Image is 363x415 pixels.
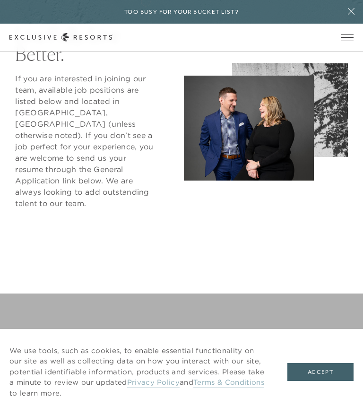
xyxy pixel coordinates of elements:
[193,378,264,388] a: Terms & Conditions
[287,363,354,381] button: Accept
[15,73,155,209] p: If you are interested in joining our team, available job positions are listed below and located i...
[124,8,239,17] h6: Too busy for your bucket list?
[341,34,354,41] button: Open navigation
[127,378,180,388] a: Privacy Policy
[9,346,268,399] p: We use tools, such as cookies, to enable essential functionality on our site as well as collectin...
[15,26,155,63] h2: Live Fully. Live Better.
